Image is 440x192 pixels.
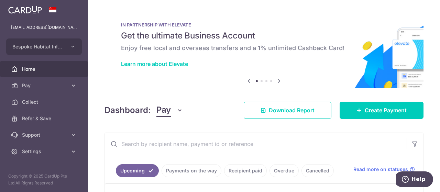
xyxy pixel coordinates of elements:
h6: Enjoy free local and overseas transfers and a 1% unlimited Cashback Card! [121,44,407,52]
h4: Dashboard: [104,104,151,116]
a: Read more on statuses [353,166,415,173]
a: Upcoming [116,164,159,177]
a: Download Report [244,102,331,119]
p: IN PARTNERSHIP WITH ELEVATE [121,22,407,27]
span: Bespoke Habitat Infinity Pte Ltd [12,43,63,50]
a: Learn more about Elevate [121,60,188,67]
p: [EMAIL_ADDRESS][DOMAIN_NAME] [11,24,77,31]
span: Download Report [269,106,315,114]
span: Read more on statuses [353,166,408,173]
a: Payments on the way [162,164,221,177]
span: Refer & Save [22,115,67,122]
input: Search by recipient name, payment id or reference [105,133,407,155]
iframe: Opens a widget where you can find more information [396,171,433,189]
span: Collect [22,99,67,105]
img: CardUp [8,5,42,14]
span: Pay [156,104,171,117]
a: Recipient paid [224,164,267,177]
span: Settings [22,148,67,155]
span: Create Payment [365,106,407,114]
h5: Get the ultimate Business Account [121,30,407,41]
img: Renovation banner [104,11,423,88]
a: Overdue [269,164,299,177]
button: Bespoke Habitat Infinity Pte Ltd [6,38,82,55]
a: Create Payment [340,102,423,119]
span: Support [22,132,67,138]
button: Pay [156,104,183,117]
span: Pay [22,82,67,89]
span: Home [22,66,67,72]
a: Cancelled [301,164,334,177]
